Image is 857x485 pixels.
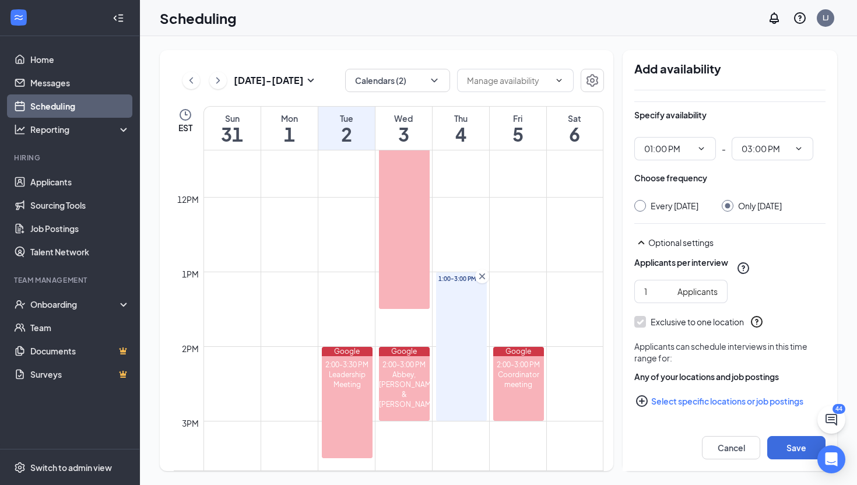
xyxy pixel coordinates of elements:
div: Sat [547,113,603,124]
div: Applicants can schedule interviews in this time range for: [634,340,826,364]
a: Applicants [30,170,130,194]
button: ChevronRight [209,72,227,89]
div: Coordinator meeting [493,370,545,389]
div: 2:00-3:30 PM [322,360,373,370]
h1: 3 [375,124,432,144]
div: Tue [318,113,375,124]
div: 3pm [180,417,201,430]
div: Choose frequency [634,172,707,184]
h1: 6 [547,124,603,144]
div: Optional settings [634,236,826,249]
a: Home [30,48,130,71]
a: September 5, 2025 [490,107,546,150]
svg: SmallChevronUp [634,236,648,249]
h3: [DATE] - [DATE] [234,74,304,87]
svg: Settings [14,462,26,473]
svg: Analysis [14,124,26,135]
div: Exclusive to one location [651,316,744,328]
svg: ChevronRight [212,73,224,87]
a: September 3, 2025 [375,107,432,150]
h1: 5 [490,124,546,144]
div: Hiring [14,153,128,163]
svg: SmallChevronDown [304,73,318,87]
button: Cancel [702,436,760,459]
div: Open Intercom Messenger [817,445,845,473]
div: Leadership Meeting [322,370,373,389]
svg: WorkstreamLogo [13,12,24,23]
h1: 2 [318,124,375,144]
div: Reporting [30,124,131,135]
div: - [634,137,826,160]
h1: 1 [261,124,318,144]
a: Messages [30,71,130,94]
a: September 2, 2025 [318,107,375,150]
a: Sourcing Tools [30,194,130,217]
div: 44 [833,404,845,414]
div: Google [379,347,430,356]
h1: Scheduling [160,8,237,28]
div: Every [DATE] [651,200,698,212]
a: Job Postings [30,217,130,240]
div: Optional settings [648,237,826,248]
button: Save [767,436,826,459]
svg: Notifications [767,11,781,25]
a: SurveysCrown [30,363,130,386]
span: EST [178,122,192,133]
div: Wed [375,113,432,124]
a: September 1, 2025 [261,107,318,150]
div: 12pm [175,193,201,206]
button: ChevronLeft [182,72,200,89]
svg: Collapse [113,12,124,24]
svg: UserCheck [14,298,26,310]
div: Abbey, [PERSON_NAME] & [PERSON_NAME] [379,370,430,409]
h2: Add availability [634,62,826,76]
div: Google [322,347,373,356]
div: Switch to admin view [30,462,112,473]
span: 1:00-3:00 PM [438,275,485,283]
div: Fri [490,113,546,124]
svg: QuestionInfo [793,11,807,25]
div: Mon [261,113,318,124]
a: August 31, 2025 [204,107,261,150]
div: 1pm [180,268,201,280]
h1: 31 [204,124,261,144]
div: 2:00-3:00 PM [379,360,430,370]
svg: QuestionInfo [750,315,764,329]
svg: Settings [585,73,599,87]
button: Settings [581,69,604,92]
div: 2:00-3:00 PM [493,360,545,370]
div: Team Management [14,275,128,285]
svg: ChevronDown [794,144,803,153]
div: Onboarding [30,298,120,310]
a: September 6, 2025 [547,107,603,150]
svg: ChevronDown [428,75,440,86]
button: Calendars (2)ChevronDown [345,69,450,92]
div: Specify availability [634,109,707,121]
h1: 4 [433,124,489,144]
a: Team [30,316,130,339]
div: LJ [823,13,829,23]
a: September 4, 2025 [433,107,489,150]
svg: ChevronDown [697,144,706,153]
svg: ChevronDown [554,76,564,85]
a: Scheduling [30,94,130,118]
svg: Clock [178,108,192,122]
svg: QuestionInfo [736,261,750,275]
div: Applicants per interview [634,256,728,268]
div: 2pm [180,342,201,355]
button: Select specific locations or job postingsPlusCircle [634,389,826,413]
button: ChatActive [817,406,845,434]
div: Google [493,347,545,356]
a: Talent Network [30,240,130,263]
div: Thu [433,113,489,124]
div: Sun [204,113,261,124]
svg: ChevronLeft [185,73,197,87]
a: DocumentsCrown [30,339,130,363]
svg: Cross [476,270,488,282]
input: Manage availability [467,74,550,87]
svg: PlusCircle [635,394,649,408]
div: Applicants [677,285,718,298]
svg: ChatActive [824,413,838,427]
div: Only [DATE] [738,200,782,212]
